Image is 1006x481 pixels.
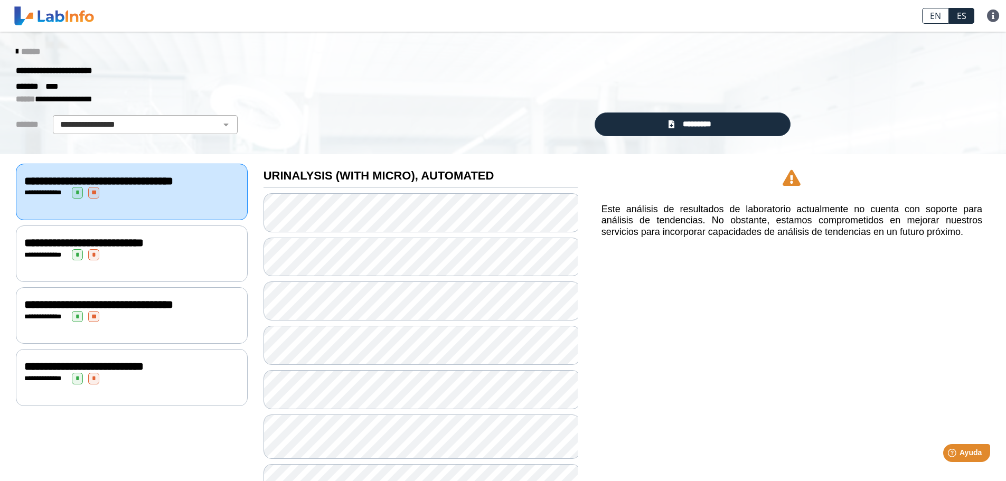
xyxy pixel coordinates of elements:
h5: Este análisis de resultados de laboratorio actualmente no cuenta con soporte para análisis de ten... [601,204,982,238]
iframe: Help widget launcher [912,440,994,469]
a: ES [949,8,974,24]
a: EN [922,8,949,24]
b: URINALYSIS (WITH MICRO), AUTOMATED [264,169,494,182]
